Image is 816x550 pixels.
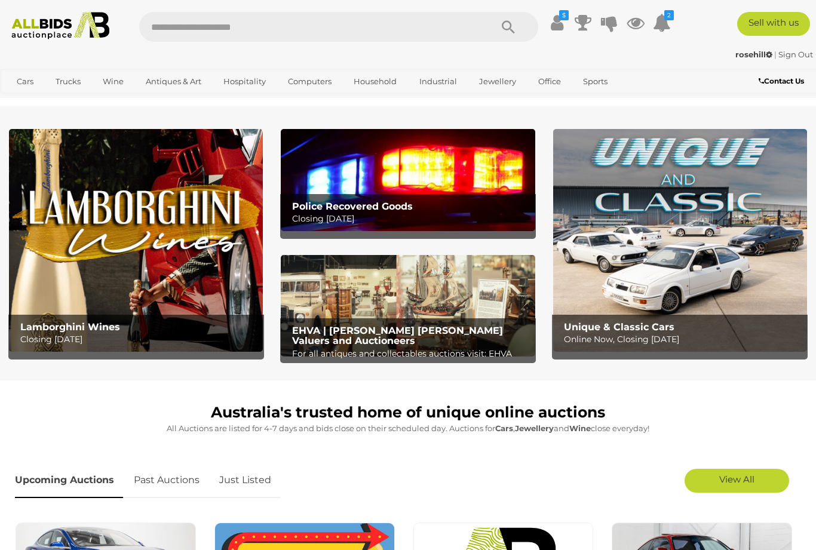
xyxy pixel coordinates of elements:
a: Jewellery [471,72,524,91]
a: Sports [575,72,615,91]
a: Just Listed [210,463,280,498]
a: Computers [280,72,339,91]
img: Allbids.com.au [6,12,115,39]
a: [GEOGRAPHIC_DATA] [9,91,109,111]
a: Police Recovered Goods Police Recovered Goods Closing [DATE] [281,129,535,231]
p: For all antiques and collectables auctions visit: EHVA [292,346,530,361]
a: Office [530,72,569,91]
a: EHVA | Evans Hastings Valuers and Auctioneers EHVA | [PERSON_NAME] [PERSON_NAME] Valuers and Auct... [281,255,535,357]
span: | [774,50,777,59]
a: Contact Us [759,75,807,88]
strong: rosehill [735,50,772,59]
a: View All [685,469,789,493]
a: Cars [9,72,41,91]
b: Unique & Classic Cars [564,321,674,333]
a: Trucks [48,72,88,91]
a: Household [346,72,404,91]
strong: Wine [569,423,591,433]
a: Industrial [412,72,465,91]
a: Wine [95,72,131,91]
strong: Cars [495,423,513,433]
i: 2 [664,10,674,20]
i: $ [559,10,569,20]
img: Lamborghini Wines [9,129,263,352]
a: 2 [653,12,671,33]
a: Lamborghini Wines Lamborghini Wines Closing [DATE] [9,129,263,352]
b: Contact Us [759,76,804,85]
img: Police Recovered Goods [281,129,535,231]
img: EHVA | Evans Hastings Valuers and Auctioneers [281,255,535,357]
img: Unique & Classic Cars [553,129,807,352]
a: Past Auctions [125,463,208,498]
b: EHVA | [PERSON_NAME] [PERSON_NAME] Valuers and Auctioneers [292,325,503,347]
b: Police Recovered Goods [292,201,413,212]
a: Hospitality [216,72,274,91]
a: $ [548,12,566,33]
a: Antiques & Art [138,72,209,91]
span: View All [719,474,754,485]
a: rosehill [735,50,774,59]
p: All Auctions are listed for 4-7 days and bids close on their scheduled day. Auctions for , and cl... [15,422,801,435]
a: Unique & Classic Cars Unique & Classic Cars Online Now, Closing [DATE] [553,129,807,352]
a: Sell with us [737,12,810,36]
a: Sign Out [778,50,813,59]
h1: Australia's trusted home of unique online auctions [15,404,801,421]
b: Lamborghini Wines [20,321,120,333]
p: Closing [DATE] [292,211,530,226]
strong: Jewellery [515,423,554,433]
a: Upcoming Auctions [15,463,123,498]
button: Search [478,12,538,42]
p: Closing [DATE] [20,332,258,347]
p: Online Now, Closing [DATE] [564,332,802,347]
